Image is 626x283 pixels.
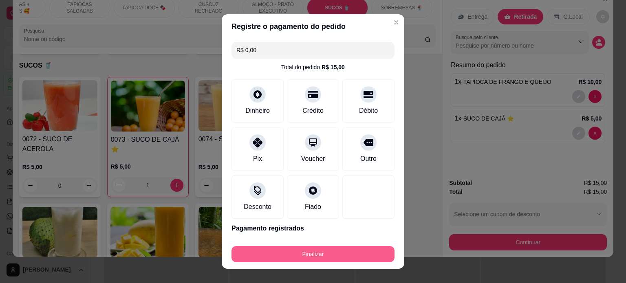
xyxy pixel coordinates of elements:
[302,106,324,116] div: Crédito
[222,14,404,39] header: Registre o pagamento do pedido
[360,154,377,164] div: Outro
[322,63,345,71] div: R$ 15,00
[231,224,395,233] p: Pagamento registrados
[236,42,390,58] input: Ex.: hambúrguer de cordeiro
[301,154,325,164] div: Voucher
[245,106,270,116] div: Dinheiro
[359,106,378,116] div: Débito
[244,202,271,212] div: Desconto
[281,63,345,71] div: Total do pedido
[231,246,395,262] button: Finalizar
[253,154,262,164] div: Pix
[305,202,321,212] div: Fiado
[390,16,403,29] button: Close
